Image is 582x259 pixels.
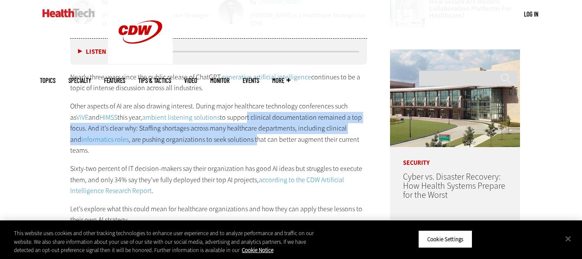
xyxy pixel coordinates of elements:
p: Let’s explore what this could mean for healthcare organizations and how they can apply these less... [70,203,367,226]
a: Cyber vs. Disaster Recovery: How Health Systems Prepare for the Worst [403,171,505,201]
span: Specialty [68,77,91,84]
p: Sixty-two percent of IT decision-makers say their organization has good AI ideas but struggles to... [70,163,367,197]
a: Events [243,77,259,84]
img: Home [42,9,95,17]
button: Cookie Settings [418,230,472,248]
a: CDW [108,57,173,66]
div: User menu [524,10,538,19]
a: Tips & Tactics [138,77,171,84]
a: HIMSS [100,113,117,122]
div: This website uses cookies and other tracking technologies to enhance user experience and to analy... [14,229,320,255]
a: informatics roles [81,135,129,144]
a: Log in [524,10,538,18]
a: ViVE [76,113,88,122]
p: Security [390,147,520,166]
a: More information about your privacy [242,246,273,254]
button: Close [559,229,578,248]
span: Topics [40,77,55,84]
a: Features [104,77,125,84]
a: ambient listening solutions [142,113,220,122]
a: Video [184,77,197,84]
a: MonITor [210,77,230,84]
span: More [272,77,290,84]
p: Other aspects of AI are also drawing interest. During major healthcare technology conferences suc... [70,101,367,156]
img: University of Vermont Medical Center’s main campus [390,49,520,147]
